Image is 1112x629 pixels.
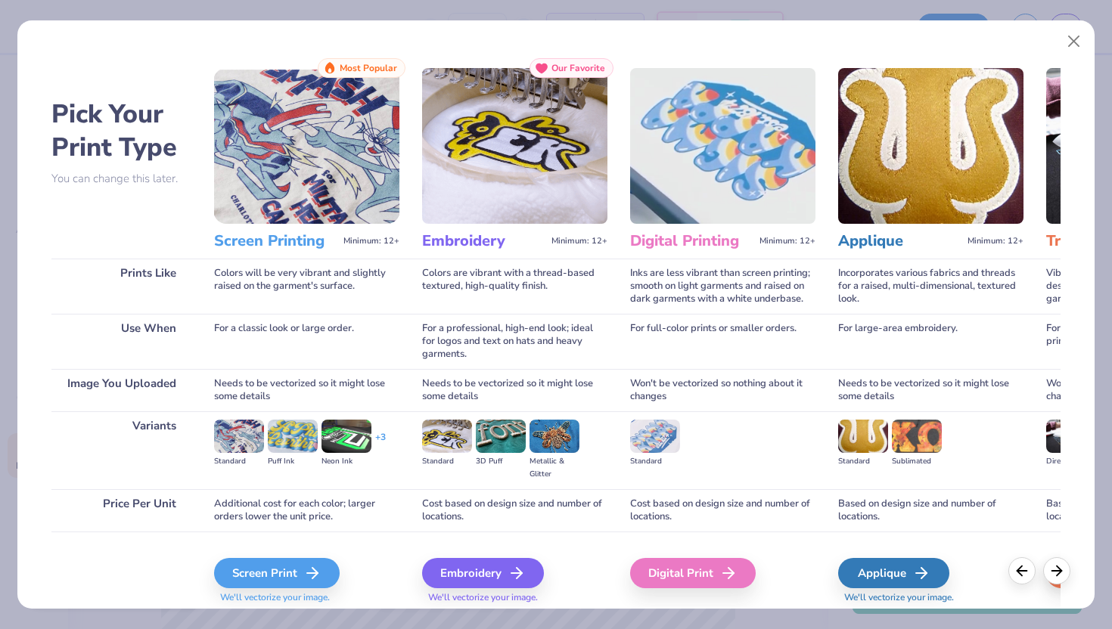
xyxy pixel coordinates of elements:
div: Price Per Unit [51,489,191,531]
span: Minimum: 12+ [759,236,815,246]
div: Needs to be vectorized so it might lose some details [422,369,607,411]
img: Puff Ink [268,420,318,453]
img: Neon Ink [321,420,371,453]
div: For large-area embroidery. [838,314,1023,369]
button: Close [1060,27,1089,56]
span: We'll vectorize your image. [838,591,1023,604]
div: Screen Print [214,558,340,588]
span: Minimum: 12+ [551,236,607,246]
img: Sublimated [892,420,942,453]
div: Additional cost for each color; larger orders lower the unit price. [214,489,399,531]
span: Most Popular [340,63,397,73]
h3: Embroidery [422,231,545,251]
div: Standard [422,455,472,468]
img: Digital Printing [630,68,815,224]
div: Standard [214,455,264,468]
h3: Digital Printing [630,231,753,251]
div: 3D Puff [476,455,526,468]
div: Based on design size and number of locations. [838,489,1023,531]
img: Standard [630,420,680,453]
img: Standard [838,420,888,453]
h2: Pick Your Print Type [51,98,191,164]
div: Colors will be very vibrant and slightly raised on the garment's surface. [214,259,399,314]
div: Metallic & Glitter [530,455,579,481]
img: Metallic & Glitter [530,420,579,453]
img: Embroidery [422,68,607,224]
h3: Screen Printing [214,231,337,251]
div: Needs to be vectorized so it might lose some details [214,369,399,411]
img: Screen Printing [214,68,399,224]
div: Needs to be vectorized so it might lose some details [838,369,1023,411]
img: Standard [422,420,472,453]
span: We'll vectorize your image. [214,591,399,604]
div: Embroidery [422,558,544,588]
div: Applique [838,558,949,588]
img: Standard [214,420,264,453]
div: Image You Uploaded [51,369,191,411]
div: For full-color prints or smaller orders. [630,314,815,369]
div: Use When [51,314,191,369]
div: Sublimated [892,455,942,468]
div: Won't be vectorized so nothing about it changes [630,369,815,411]
h3: Applique [838,231,961,251]
span: Minimum: 12+ [343,236,399,246]
div: Prints Like [51,259,191,314]
div: + 3 [375,431,386,457]
img: 3D Puff [476,420,526,453]
div: Variants [51,411,191,489]
div: Cost based on design size and number of locations. [422,489,607,531]
div: Puff Ink [268,455,318,468]
span: We'll vectorize your image. [422,591,607,604]
div: Colors are vibrant with a thread-based textured, high-quality finish. [422,259,607,314]
p: You can change this later. [51,172,191,185]
div: For a professional, high-end look; ideal for logos and text on hats and heavy garments. [422,314,607,369]
div: Direct-to-film [1046,455,1096,468]
div: Incorporates various fabrics and threads for a raised, multi-dimensional, textured look. [838,259,1023,314]
div: For a classic look or large order. [214,314,399,369]
div: Standard [630,455,680,468]
img: Applique [838,68,1023,224]
div: Standard [838,455,888,468]
div: Inks are less vibrant than screen printing; smooth on light garments and raised on dark garments ... [630,259,815,314]
div: Digital Print [630,558,756,588]
span: Our Favorite [551,63,605,73]
div: Cost based on design size and number of locations. [630,489,815,531]
span: Minimum: 12+ [968,236,1023,246]
div: Neon Ink [321,455,371,468]
img: Direct-to-film [1046,420,1096,453]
